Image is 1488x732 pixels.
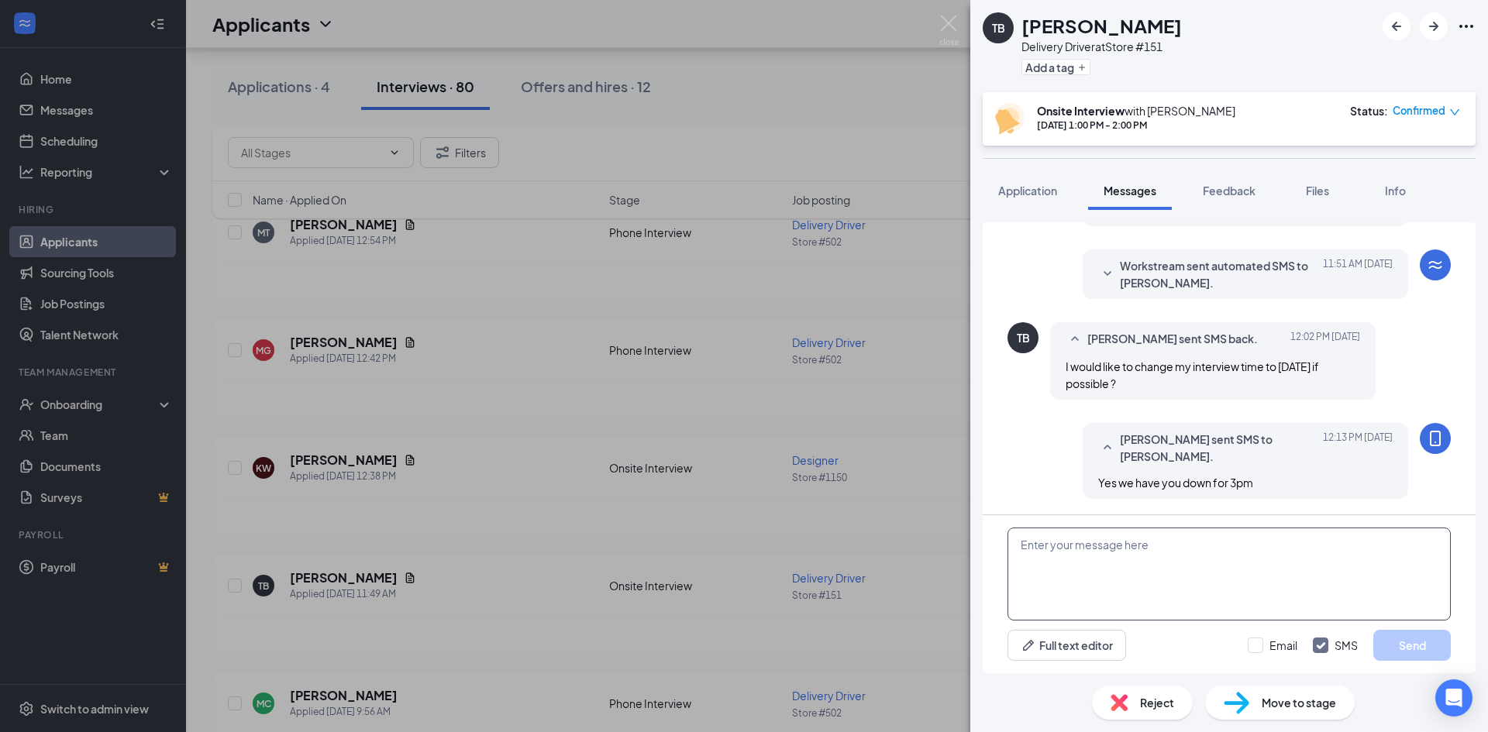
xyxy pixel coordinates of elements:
span: [PERSON_NAME] sent SMS back. [1087,330,1258,349]
span: [DATE] 11:51 AM [1323,257,1393,291]
div: Status : [1350,103,1388,119]
div: Open Intercom Messenger [1435,679,1472,717]
svg: SmallChevronUp [1098,438,1117,457]
span: [DATE] 12:13 PM [1323,431,1393,465]
svg: WorkstreamLogo [1426,256,1445,274]
span: Feedback [1203,184,1255,198]
svg: SmallChevronDown [1098,265,1117,284]
span: Application [998,184,1057,198]
span: down [1449,107,1460,118]
span: Info [1385,184,1406,198]
span: Reject [1140,694,1174,711]
span: [PERSON_NAME] sent SMS to [PERSON_NAME]. [1120,431,1323,465]
span: Files [1306,184,1329,198]
div: TB [1017,330,1030,345]
div: with [PERSON_NAME] [1037,103,1235,119]
h1: [PERSON_NAME] [1021,12,1182,39]
span: Yes we have you down for 3pm [1098,476,1253,490]
span: [DATE] 12:02 PM [1290,330,1360,349]
span: Messages [1104,184,1156,198]
button: Send [1373,630,1451,661]
svg: Pen [1021,637,1036,653]
div: TB [992,20,1005,36]
svg: MobileSms [1426,429,1445,448]
svg: SmallChevronUp [1066,330,1084,349]
button: PlusAdd a tag [1021,59,1090,75]
button: ArrowRight [1420,12,1448,40]
button: Full text editorPen [1007,630,1126,661]
span: Workstream sent automated SMS to [PERSON_NAME]. [1120,257,1323,291]
svg: ArrowRight [1424,17,1443,36]
button: ArrowLeftNew [1383,12,1410,40]
svg: Ellipses [1457,17,1476,36]
span: I would like to change my interview time to [DATE] if possible ? [1066,359,1319,390]
span: Move to stage [1262,694,1336,711]
div: Delivery Driver at Store #151 [1021,39,1182,54]
div: [DATE] 1:00 PM - 2:00 PM [1037,119,1235,132]
span: Confirmed [1393,103,1445,119]
svg: Plus [1077,63,1087,72]
b: Onsite Interview [1037,104,1125,118]
svg: ArrowLeftNew [1387,17,1406,36]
